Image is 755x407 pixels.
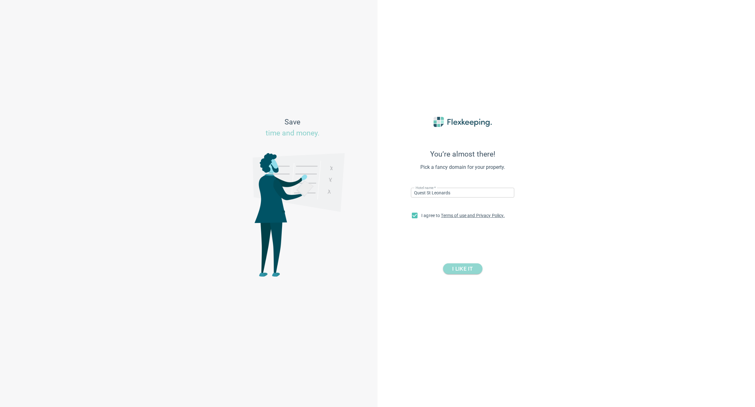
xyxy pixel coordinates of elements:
span: You’re almost there! [393,150,532,158]
a: Terms of use and Privacy Policy. [441,213,504,218]
span: Save [266,117,320,139]
span: I LIKE IT [452,263,473,274]
span: time and money. [266,129,320,137]
span: Pick a fancy domain for your property. [393,163,532,171]
span: I agree to [421,213,505,218]
button: I LIKE IT [443,263,482,274]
